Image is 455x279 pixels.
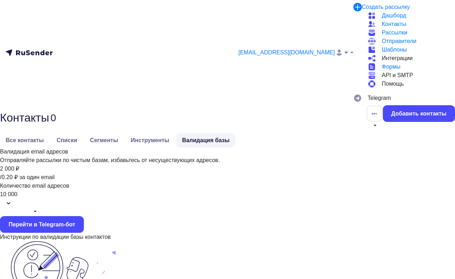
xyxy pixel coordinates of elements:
a: Рассылки [368,28,449,37]
span: Рассылки [382,28,407,37]
a: Инструменты [125,133,175,147]
h3: 0 [50,112,56,124]
a: [EMAIL_ADDRESS][DOMAIN_NAME] [239,48,353,57]
a: Контакты [368,20,449,28]
span: Telegram [368,94,391,102]
span: [EMAIL_ADDRESS][DOMAIN_NAME] [239,48,335,57]
a: Формы [368,63,449,71]
span: Помощь [382,80,404,88]
div: Добавить контакты [391,109,446,118]
a: Валидация базы [176,133,235,147]
a: Сегменты [84,133,124,147]
span: API и SMTP [382,71,413,80]
a: Дашборд [368,11,449,20]
span: Контакты [382,20,406,28]
div: Перейти в Telegram-бот [9,220,75,229]
span: Шаблоны [382,45,407,54]
span: Дашборд [382,11,406,20]
span: Интеграции [382,54,413,63]
a: Отправители [368,37,449,45]
span: Формы [382,63,400,71]
div: Создать рассылку [362,3,410,11]
span: Отправители [382,37,416,45]
a: Списки [51,133,83,147]
a: Шаблоны [368,45,449,54]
